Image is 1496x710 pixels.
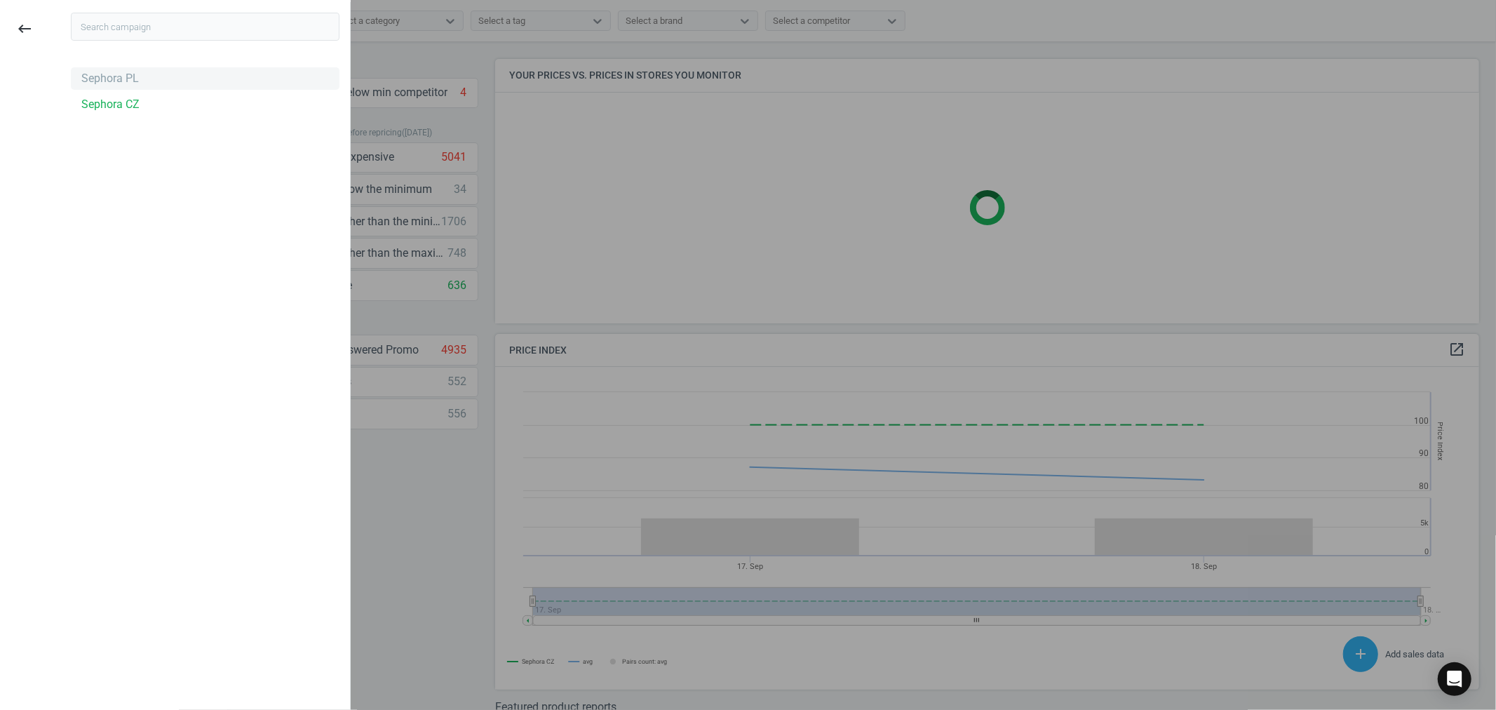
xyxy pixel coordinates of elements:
[71,13,339,41] input: Search campaign
[1438,662,1471,696] div: Open Intercom Messenger
[16,20,33,37] i: keyboard_backspace
[81,71,139,86] div: Sephora PL
[8,13,41,46] button: keyboard_backspace
[81,97,140,112] div: Sephora CZ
